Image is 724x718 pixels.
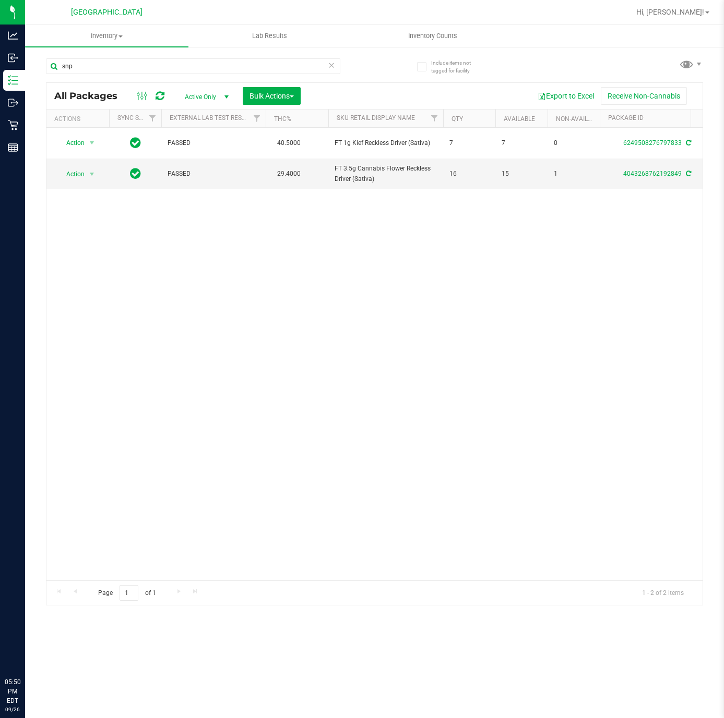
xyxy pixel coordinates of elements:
[10,635,42,666] iframe: Resource center
[504,115,535,123] a: Available
[623,170,682,177] a: 4043268762192849
[608,114,644,121] a: Package ID
[623,139,682,147] a: 6249508276797833
[272,136,306,151] span: 40.5000
[46,58,340,74] input: Search Package ID, Item Name, SKU, Lot or Part Number...
[57,167,85,181] span: Action
[274,115,291,123] a: THC%
[170,114,252,121] a: External Lab Test Result
[130,166,141,181] span: In Sync
[449,138,489,148] span: 7
[8,98,18,108] inline-svg: Outbound
[351,25,515,47] a: Inventory Counts
[25,31,188,41] span: Inventory
[394,31,471,41] span: Inventory Counts
[335,138,437,148] span: FT 1g Kief Reckless Driver (Sativa)
[120,585,138,601] input: 1
[502,169,541,179] span: 15
[554,169,594,179] span: 1
[502,138,541,148] span: 7
[71,8,143,17] span: [GEOGRAPHIC_DATA]
[8,120,18,130] inline-svg: Retail
[5,705,20,713] p: 09/26
[556,115,602,123] a: Non-Available
[117,114,158,121] a: Sync Status
[86,136,99,150] span: select
[634,585,692,601] span: 1 - 2 of 2 items
[636,8,704,16] span: Hi, [PERSON_NAME]!
[5,677,20,705] p: 05:50 PM EDT
[449,169,489,179] span: 16
[337,114,415,121] a: Sku Retail Display Name
[54,90,128,102] span: All Packages
[431,59,483,75] span: Include items not tagged for facility
[86,167,99,181] span: select
[8,53,18,63] inline-svg: Inbound
[238,31,301,41] span: Lab Results
[144,109,161,127] a: Filter
[188,25,352,47] a: Lab Results
[601,87,687,105] button: Receive Non-Cannabis
[130,136,141,150] span: In Sync
[250,92,294,100] span: Bulk Actions
[8,75,18,86] inline-svg: Inventory
[89,585,164,601] span: Page of 1
[684,170,691,177] span: Sync from Compliance System
[8,30,18,41] inline-svg: Analytics
[243,87,301,105] button: Bulk Actions
[57,136,85,150] span: Action
[168,138,259,148] span: PASSED
[335,164,437,184] span: FT 3.5g Cannabis Flower Reckless Driver (Sativa)
[328,58,335,72] span: Clear
[168,169,259,179] span: PASSED
[531,87,601,105] button: Export to Excel
[272,166,306,181] span: 29.4000
[684,139,691,147] span: Sync from Compliance System
[554,138,594,148] span: 0
[8,142,18,153] inline-svg: Reports
[426,109,443,127] a: Filter
[248,109,266,127] a: Filter
[54,115,105,123] div: Actions
[452,115,463,123] a: Qty
[25,25,188,47] a: Inventory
